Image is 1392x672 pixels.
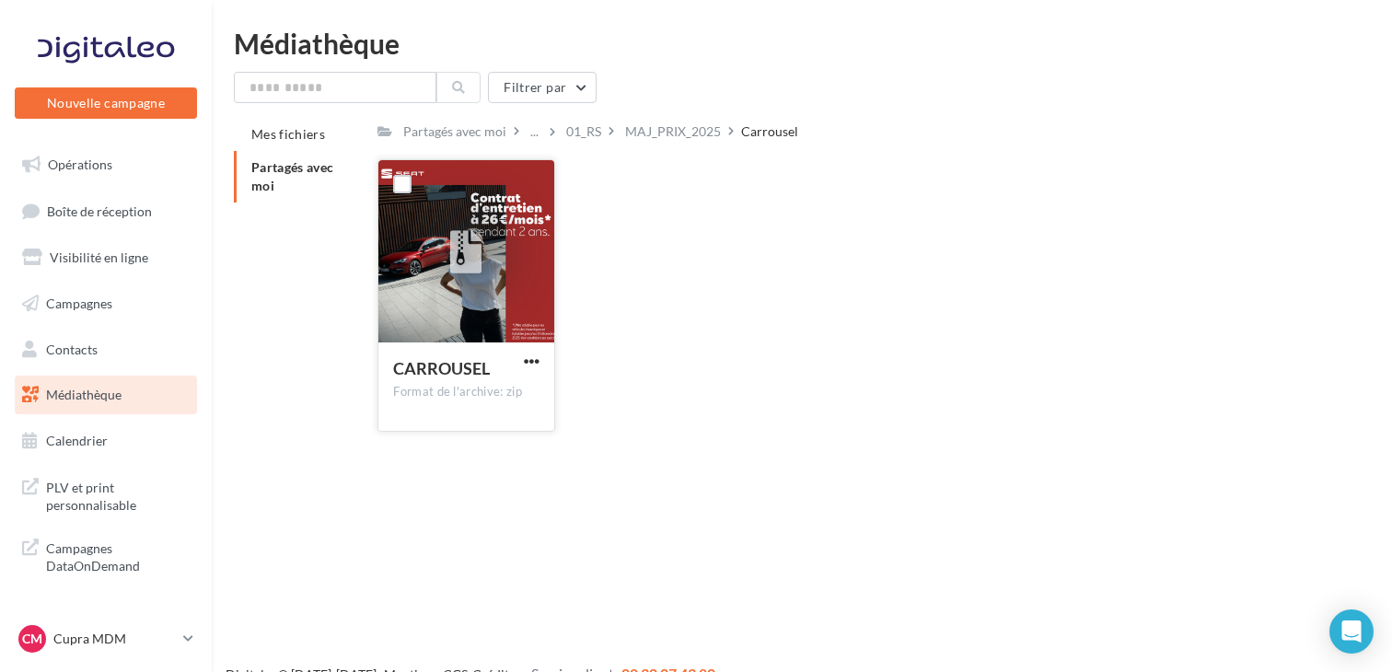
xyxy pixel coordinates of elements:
div: Partagés avec moi [403,122,506,141]
a: PLV et print personnalisable [11,468,201,522]
span: CARROUSEL [393,358,490,378]
span: Mes fichiers [251,126,325,142]
div: Carrousel [741,122,798,141]
div: 01_RS [566,122,601,141]
div: Format de l'archive: zip [393,384,539,400]
span: Opérations [48,156,112,172]
a: Contacts [11,330,201,369]
span: Campagnes [46,295,112,311]
a: Calendrier [11,422,201,460]
button: Filtrer par [488,72,597,103]
a: Campagnes DataOnDemand [11,528,201,583]
div: MAJ_PRIX_2025 [625,122,721,141]
a: Médiathèque [11,376,201,414]
a: Boîte de réception [11,191,201,231]
span: Médiathèque [46,387,122,402]
span: Visibilité en ligne [50,249,148,265]
div: Open Intercom Messenger [1329,609,1374,654]
span: Partagés avec moi [251,159,334,193]
a: Campagnes [11,284,201,323]
a: CM Cupra MDM [15,621,197,656]
a: Opérations [11,145,201,184]
span: Boîte de réception [47,203,152,218]
span: CM [22,630,42,648]
div: Médiathèque [234,29,1370,57]
a: Visibilité en ligne [11,238,201,277]
span: Calendrier [46,433,108,448]
button: Nouvelle campagne [15,87,197,119]
span: Campagnes DataOnDemand [46,536,190,575]
span: PLV et print personnalisable [46,475,190,515]
span: Contacts [46,341,98,356]
div: ... [527,119,542,145]
p: Cupra MDM [53,630,176,648]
